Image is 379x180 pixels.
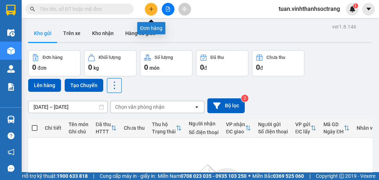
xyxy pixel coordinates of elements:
[353,3,358,8] sup: 1
[30,7,35,12] span: search
[84,50,136,76] button: Khối lượng0kg
[248,175,251,177] span: ⚪️
[8,165,14,172] span: message
[57,25,86,42] button: Trên xe
[241,95,248,102] sup: 2
[180,173,247,179] strong: 0708 023 035 - 0935 103 250
[204,65,207,71] span: đ
[28,79,61,92] button: Lên hàng
[28,25,57,42] button: Kho gửi
[258,129,288,134] div: Số điện thoại
[96,121,111,127] div: Đã thu
[28,50,80,76] button: Đơn hàng0đơn
[8,149,14,155] span: notification
[152,129,176,134] div: Trạng thái
[40,5,125,13] input: Tìm tên, số ĐT hoặc mã đơn
[99,55,121,60] div: Khối lượng
[226,121,245,127] div: VP nhận
[273,173,304,179] strong: 0369 525 060
[323,121,344,127] div: Mã GD
[115,103,165,111] div: Chọn văn phòng nhận
[295,121,310,127] div: VP gửi
[196,50,248,76] button: Đã thu0đ
[38,65,47,71] span: đơn
[145,3,157,16] button: plus
[8,132,14,139] span: question-circle
[100,172,156,180] span: Cung cấp máy in - giấy in:
[119,25,161,42] button: Hàng đã giao
[258,121,288,127] div: Người gửi
[309,172,310,180] span: |
[165,7,170,12] span: file-add
[365,6,372,12] span: caret-down
[182,7,187,12] span: aim
[7,83,15,91] img: solution-icon
[226,129,245,134] div: ĐC giao
[69,121,88,127] div: Tên món
[200,63,204,72] span: 0
[43,55,62,60] div: Đơn hàng
[124,125,145,131] div: Chưa thu
[7,116,15,123] img: warehouse-icon
[266,55,285,60] div: Chưa thu
[96,129,111,134] div: HTTT
[178,3,191,16] button: aim
[148,119,185,138] th: Toggle SortBy
[207,98,245,113] button: Bộ lọc
[92,119,120,138] th: Toggle SortBy
[189,129,219,135] div: Số điện thoại
[332,23,356,31] div: ver 1.8.146
[69,129,88,134] div: Ghi chú
[320,119,353,138] th: Toggle SortBy
[162,3,174,16] button: file-add
[158,172,247,180] span: Miền Nam
[29,101,107,113] input: Select a date range.
[323,129,344,134] div: Ngày ĐH
[7,65,15,73] img: warehouse-icon
[140,50,192,76] button: Số lượng0món
[32,63,36,72] span: 0
[222,119,254,138] th: Toggle SortBy
[93,65,99,71] span: kg
[152,121,176,127] div: Thu hộ
[86,25,119,42] button: Kho nhận
[292,119,320,138] th: Toggle SortBy
[93,172,94,180] span: |
[149,65,160,71] span: món
[194,104,200,110] svg: open
[252,172,304,180] span: Miền Bắc
[22,172,88,180] span: Hỗ trợ kỹ thuật:
[362,3,375,16] button: caret-down
[189,121,219,127] div: Người nhận
[354,3,357,8] span: 1
[210,55,224,60] div: Đã thu
[88,63,92,72] span: 0
[295,129,310,134] div: ĐC lấy
[6,5,16,16] img: logo-vxr
[7,47,15,55] img: warehouse-icon
[7,29,15,37] img: warehouse-icon
[65,79,103,92] button: Tạo Chuyến
[149,7,154,12] span: plus
[339,173,344,179] span: copyright
[154,55,173,60] div: Số lượng
[45,125,61,131] div: Chi tiết
[144,63,148,72] span: 0
[252,50,304,76] button: Chưa thu0đ
[260,65,263,71] span: đ
[57,173,88,179] strong: 1900 633 818
[273,4,346,13] span: tuan.vinhthanhsoctrang
[256,63,260,72] span: 0
[349,6,356,12] img: icon-new-feature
